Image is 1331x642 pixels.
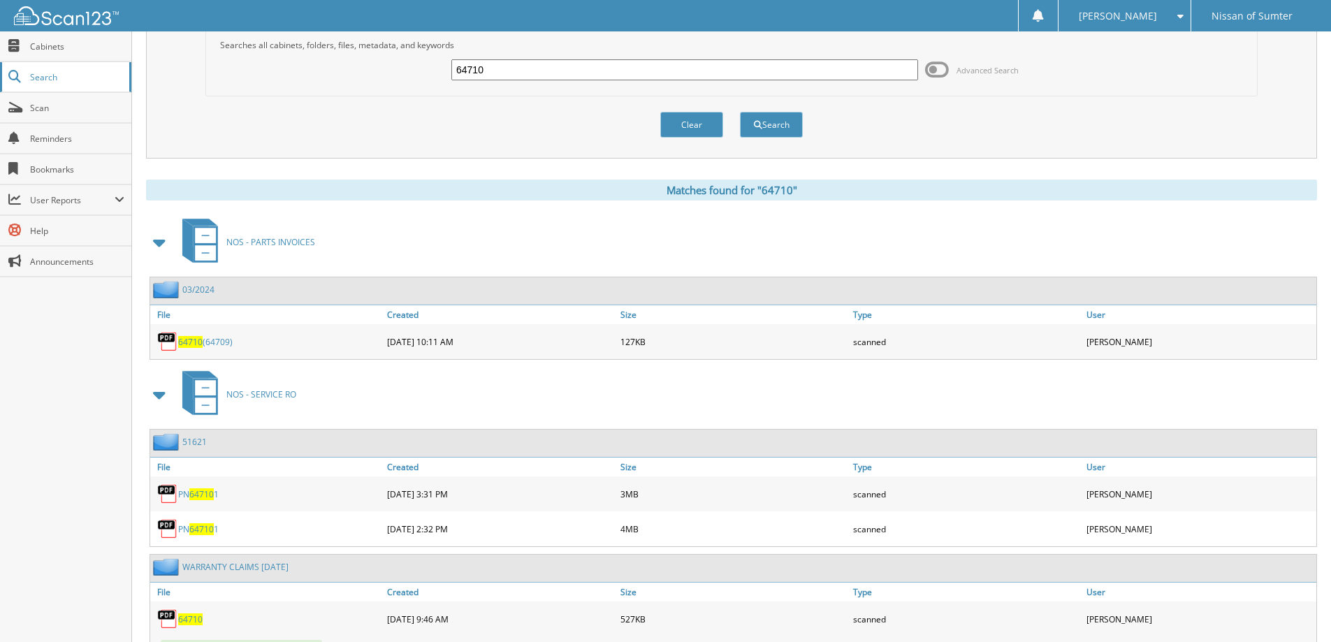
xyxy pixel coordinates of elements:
img: folder2.png [153,558,182,576]
span: Reminders [30,133,124,145]
img: folder2.png [153,281,182,298]
span: 64710 [178,336,203,348]
div: 127KB [617,328,850,356]
div: [DATE] 2:32 PM [384,515,617,543]
iframe: Chat Widget [1261,575,1331,642]
a: PN647101 [178,523,219,535]
img: folder2.png [153,433,182,451]
img: PDF.png [157,518,178,539]
span: NOS - SERVICE RO [226,388,296,400]
button: Search [740,112,803,138]
a: 51621 [182,436,207,448]
img: PDF.png [157,608,178,629]
div: [PERSON_NAME] [1083,328,1316,356]
a: Type [850,583,1083,601]
span: Search [30,71,122,83]
div: scanned [850,605,1083,633]
a: File [150,458,384,476]
span: Bookmarks [30,163,124,175]
a: 03/2024 [182,284,214,296]
a: Size [617,583,850,601]
a: User [1083,305,1316,324]
div: [DATE] 10:11 AM [384,328,617,356]
div: Searches all cabinets, folders, files, metadata, and keywords [213,39,1250,51]
div: 527KB [617,605,850,633]
span: Cabinets [30,41,124,52]
div: 3MB [617,480,850,508]
a: NOS - PARTS INVOICES [174,214,315,270]
a: Type [850,305,1083,324]
a: User [1083,583,1316,601]
a: WARRANTY CLAIMS [DATE] [182,561,289,573]
a: 64710 [178,613,203,625]
img: PDF.png [157,331,178,352]
div: scanned [850,515,1083,543]
a: Created [384,305,617,324]
a: NOS - SERVICE RO [174,367,296,422]
div: [PERSON_NAME] [1083,605,1316,633]
div: [DATE] 9:46 AM [384,605,617,633]
div: scanned [850,328,1083,356]
span: Nissan of Sumter [1212,12,1293,20]
span: 64710 [189,488,214,500]
div: [PERSON_NAME] [1083,515,1316,543]
span: Scan [30,102,124,114]
span: User Reports [30,194,115,206]
div: 4MB [617,515,850,543]
span: Help [30,225,124,237]
div: [DATE] 3:31 PM [384,480,617,508]
span: NOS - PARTS INVOICES [226,236,315,248]
a: Created [384,583,617,601]
a: PN647101 [178,488,219,500]
a: Size [617,458,850,476]
div: scanned [850,480,1083,508]
a: Type [850,458,1083,476]
a: File [150,305,384,324]
a: File [150,583,384,601]
div: Matches found for "64710" [146,180,1317,200]
a: Created [384,458,617,476]
span: Advanced Search [957,65,1019,75]
span: Announcements [30,256,124,268]
img: PDF.png [157,483,178,504]
span: [PERSON_NAME] [1079,12,1157,20]
a: User [1083,458,1316,476]
span: 64710 [189,523,214,535]
img: scan123-logo-white.svg [14,6,119,25]
a: Size [617,305,850,324]
a: 64710(64709) [178,336,233,348]
div: [PERSON_NAME] [1083,480,1316,508]
button: Clear [660,112,723,138]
